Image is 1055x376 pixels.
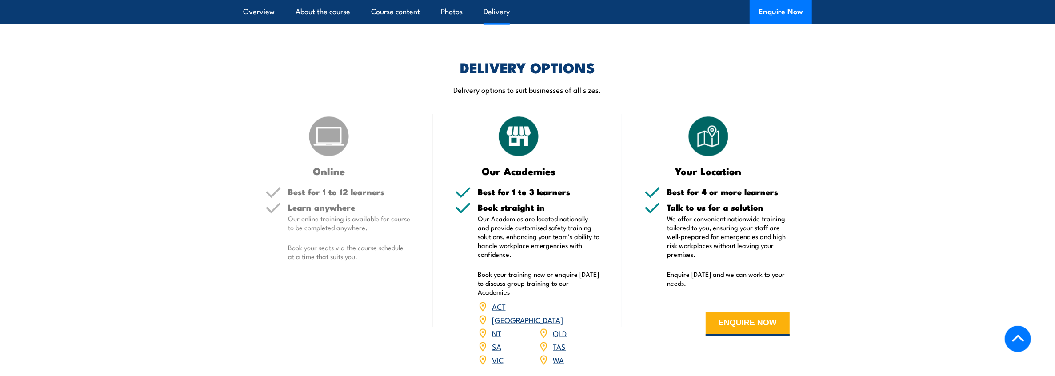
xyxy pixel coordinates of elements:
h5: Best for 1 to 3 learners [478,188,600,196]
h5: Talk to us for a solution [667,203,790,212]
h5: Best for 1 to 12 learners [288,188,411,196]
h5: Learn anywhere [288,203,411,212]
a: QLD [553,328,567,338]
a: NT [492,328,501,338]
h5: Best for 4 or more learners [667,188,790,196]
h3: Our Academies [455,166,583,176]
p: Book your seats via the course schedule at a time that suits you. [288,243,411,261]
p: Enquire [DATE] and we can work to your needs. [667,270,790,288]
a: [GEOGRAPHIC_DATA] [492,314,563,325]
p: We offer convenient nationwide training tailored to you, ensuring your staff are well-prepared fo... [667,214,790,259]
a: ACT [492,301,506,312]
p: Our Academies are located nationally and provide customised safety training solutions, enhancing ... [478,214,600,259]
p: Delivery options to suit businesses of all sizes. [243,84,812,95]
h2: DELIVERY OPTIONS [460,61,595,73]
a: TAS [553,341,566,352]
a: VIC [492,354,504,365]
a: SA [492,341,501,352]
h3: Online [265,166,393,176]
p: Book your training now or enquire [DATE] to discuss group training to our Academies [478,270,600,296]
button: ENQUIRE NOW [706,312,790,336]
p: Our online training is available for course to be completed anywhere. [288,214,411,232]
h5: Book straight in [478,203,600,212]
h3: Your Location [644,166,772,176]
a: WA [553,354,564,365]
